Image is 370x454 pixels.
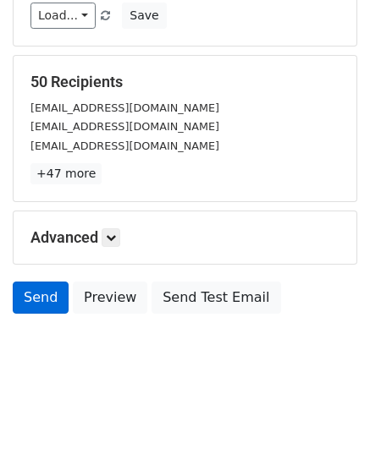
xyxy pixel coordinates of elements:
[30,228,340,247] h5: Advanced
[30,139,219,152] small: [EMAIL_ADDRESS][DOMAIN_NAME]
[73,282,147,314] a: Preview
[30,101,219,114] small: [EMAIL_ADDRESS][DOMAIN_NAME]
[30,120,219,133] small: [EMAIL_ADDRESS][DOMAIN_NAME]
[30,163,102,184] a: +47 more
[30,73,340,91] h5: 50 Recipients
[122,3,166,29] button: Save
[152,282,280,314] a: Send Test Email
[285,373,370,454] iframe: Chat Widget
[30,3,96,29] a: Load...
[13,282,69,314] a: Send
